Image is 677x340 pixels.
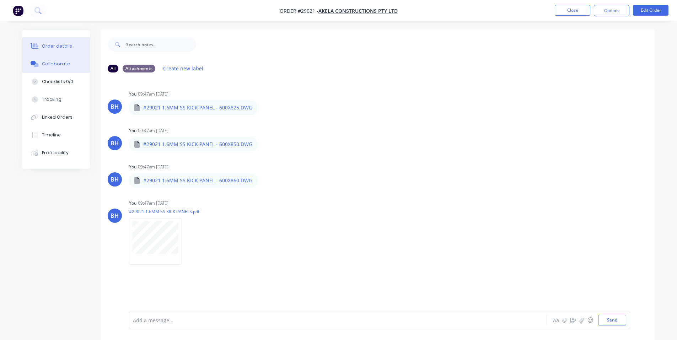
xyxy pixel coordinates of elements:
span: Order #29021 - [280,7,318,14]
button: Collaborate [22,55,90,73]
div: Profitability [42,150,69,156]
button: @ [560,316,569,324]
p: #29021 1.6MM SS KICK PANELS.pdf [129,209,199,215]
button: Send [598,315,626,325]
p: #29021 1.6MM SS KICK PANEL - 600X850.DWG [143,141,252,148]
img: Factory [13,5,23,16]
button: ☺ [586,316,595,324]
div: You [129,128,136,134]
button: Aa [552,316,560,324]
div: 09:47am [DATE] [138,164,168,170]
input: Search notes... [126,37,197,52]
div: 09:47am [DATE] [138,200,168,206]
button: Order details [22,37,90,55]
p: #29021 1.6MM SS KICK PANEL - 600X825.DWG [143,104,252,111]
div: Timeline [42,132,61,138]
div: Collaborate [42,61,70,67]
div: All [108,65,118,72]
div: 09:47am [DATE] [138,91,168,97]
div: You [129,200,136,206]
button: Create new label [160,64,207,73]
button: Options [594,5,629,16]
div: Tracking [42,96,61,103]
button: Timeline [22,126,90,144]
a: Akela Constructions Pty Ltd [318,7,398,14]
button: Tracking [22,91,90,108]
button: Checklists 0/0 [22,73,90,91]
div: Checklists 0/0 [42,79,73,85]
button: Close [555,5,590,16]
div: BH [111,102,119,111]
button: Edit Order [633,5,668,16]
button: Linked Orders [22,108,90,126]
div: BH [111,139,119,147]
div: BH [111,211,119,220]
button: Profitability [22,144,90,162]
div: Linked Orders [42,114,72,120]
div: You [129,164,136,170]
p: #29021 1.6MM SS KICK PANEL - 600X860.DWG [143,177,252,184]
div: You [129,91,136,97]
div: Attachments [123,65,155,72]
div: BH [111,175,119,184]
div: 09:47am [DATE] [138,128,168,134]
div: Order details [42,43,72,49]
